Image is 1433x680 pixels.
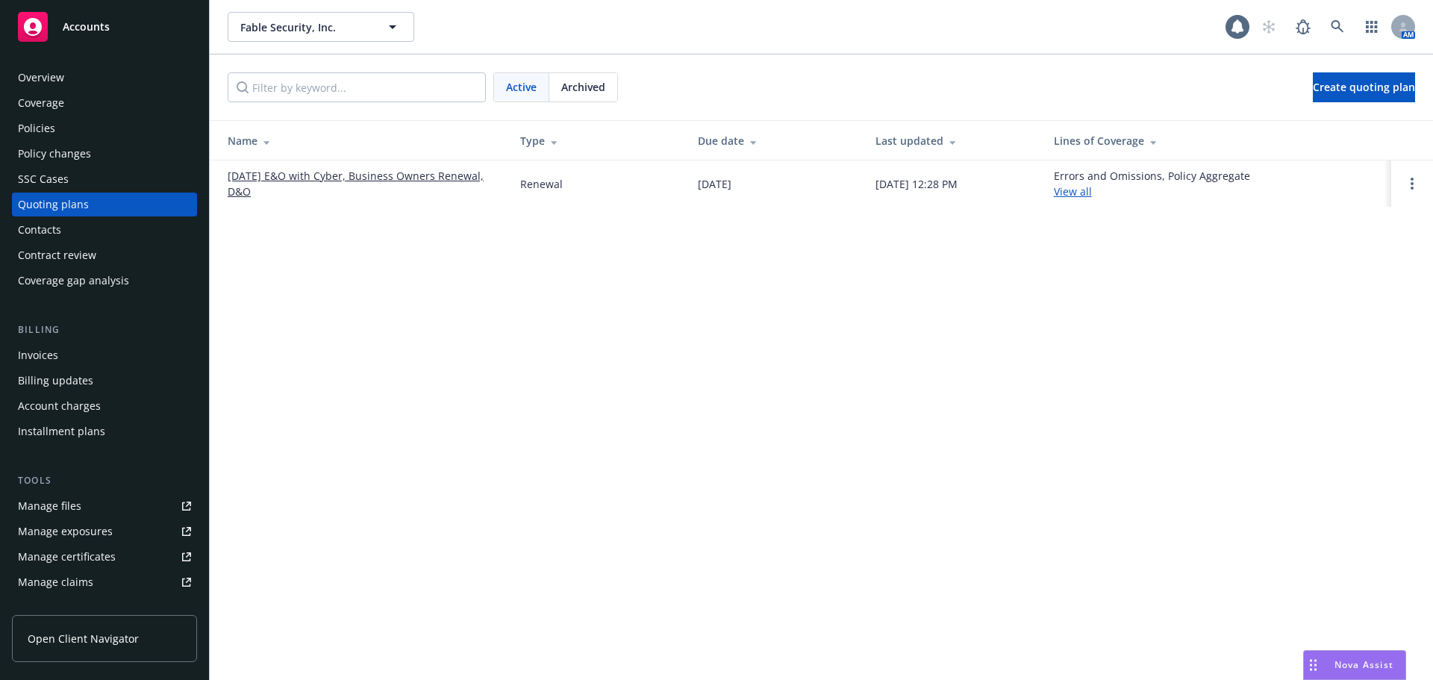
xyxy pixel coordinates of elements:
span: Active [506,79,537,95]
div: Due date [698,133,852,149]
a: Create quoting plan [1313,72,1415,102]
a: Policy changes [12,142,197,166]
a: Billing updates [12,369,197,393]
a: [DATE] E&O with Cyber, Business Owners Renewal, D&O [228,168,496,199]
div: Manage certificates [18,545,116,569]
div: Billing updates [18,369,93,393]
div: Manage exposures [18,520,113,543]
a: Invoices [12,343,197,367]
a: Quoting plans [12,193,197,216]
a: Coverage gap analysis [12,269,197,293]
div: Type [520,133,674,149]
span: Fable Security, Inc. [240,19,369,35]
span: Create quoting plan [1313,80,1415,94]
div: Manage BORs [18,596,88,620]
div: Contract review [18,243,96,267]
button: Fable Security, Inc. [228,12,414,42]
a: Search [1323,12,1352,42]
div: Manage claims [18,570,93,594]
div: Installment plans [18,419,105,443]
div: Quoting plans [18,193,89,216]
a: Start snowing [1254,12,1284,42]
a: Manage certificates [12,545,197,569]
div: Tools [12,473,197,488]
div: Overview [18,66,64,90]
button: Nova Assist [1303,650,1406,680]
div: Contacts [18,218,61,242]
span: Nova Assist [1334,658,1393,671]
span: Accounts [63,21,110,33]
a: Coverage [12,91,197,115]
div: Policy changes [18,142,91,166]
a: Manage files [12,494,197,518]
div: [DATE] [698,176,731,192]
div: Account charges [18,394,101,418]
a: Installment plans [12,419,197,443]
div: Invoices [18,343,58,367]
div: Coverage [18,91,64,115]
a: Contract review [12,243,197,267]
div: Policies [18,116,55,140]
div: Renewal [520,176,563,192]
a: View all [1054,184,1092,199]
a: Manage exposures [12,520,197,543]
input: Filter by keyword... [228,72,486,102]
div: Billing [12,322,197,337]
a: Manage claims [12,570,197,594]
div: Name [228,133,496,149]
a: Policies [12,116,197,140]
div: Lines of Coverage [1054,133,1379,149]
a: Open options [1403,175,1421,193]
a: Overview [12,66,197,90]
a: Report a Bug [1288,12,1318,42]
div: Errors and Omissions, Policy Aggregate [1054,168,1250,199]
span: Open Client Navigator [28,631,139,646]
a: SSC Cases [12,167,197,191]
a: Account charges [12,394,197,418]
a: Switch app [1357,12,1387,42]
div: Last updated [875,133,1029,149]
span: Archived [561,79,605,95]
div: Manage files [18,494,81,518]
div: [DATE] 12:28 PM [875,176,958,192]
div: SSC Cases [18,167,69,191]
a: Manage BORs [12,596,197,620]
a: Contacts [12,218,197,242]
a: Accounts [12,6,197,48]
div: Coverage gap analysis [18,269,129,293]
div: Drag to move [1304,651,1323,679]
